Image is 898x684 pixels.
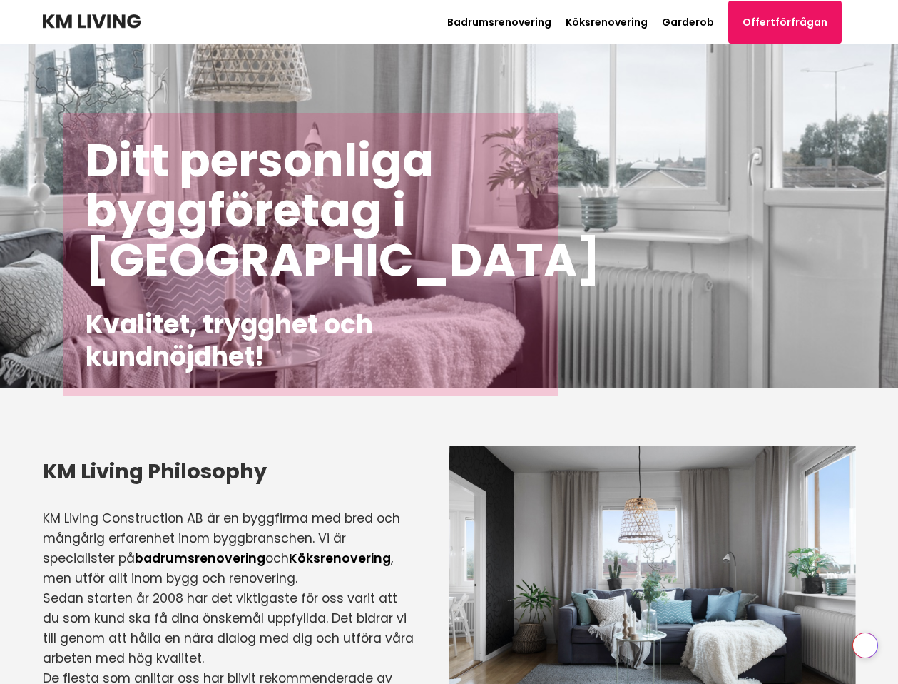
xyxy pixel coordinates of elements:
[43,457,414,486] h3: KM Living Philosophy
[289,550,391,567] a: Köksrenovering
[728,1,842,44] a: Offertförfrågan
[566,15,648,29] a: Köksrenovering
[662,15,714,29] a: Garderob
[43,588,414,668] p: Sedan starten år 2008 har det viktigaste för oss varit att du som kund ska få dina önskemål uppfy...
[86,136,535,286] h1: Ditt personliga byggföretag i [GEOGRAPHIC_DATA]
[135,550,265,567] a: badrumsrenovering
[86,308,535,373] h2: Kvalitet, trygghet och kundnöjdhet!
[447,15,551,29] a: Badrumsrenovering
[43,14,141,29] img: KM Living
[43,508,414,588] p: KM Living Construction AB är en byggfirma med bred och mångårig erfarenhet inom byggbranschen. Vi...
